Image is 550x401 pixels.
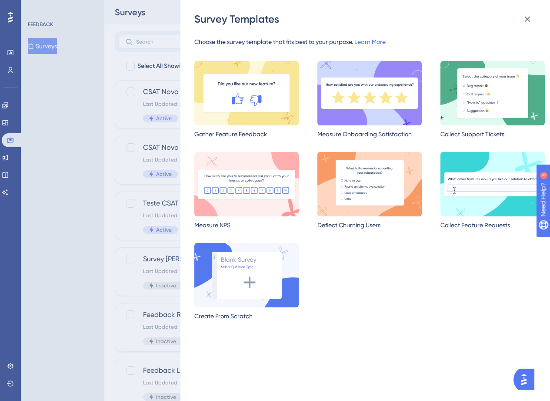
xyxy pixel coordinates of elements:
a: Learn More [354,38,386,45]
div: Gather Feature Feedback [194,129,299,139]
img: deflectChurning [317,152,422,216]
iframe: UserGuiding AI Assistant Launcher [513,367,540,393]
div: 3 [60,4,63,11]
div: Measure NPS [194,220,299,230]
img: createScratch [194,243,299,307]
img: requestFeature [440,152,545,216]
div: Deflect Churning Users [317,220,422,230]
img: nps [194,152,299,216]
div: Collect Feature Requests [440,220,545,230]
img: satisfaction [317,61,422,125]
div: Survey Templates [194,12,538,26]
span: Need Help? [20,2,54,13]
div: Collect Support Tickets [440,129,545,139]
div: Create From Scratch [194,311,299,321]
img: multipleChoice [440,61,545,125]
div: Measure Onboarding Satisfaction [317,129,422,139]
img: gatherFeedback [194,61,299,125]
span: Choose the survey template that fits best to your purpose. [194,38,353,45]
